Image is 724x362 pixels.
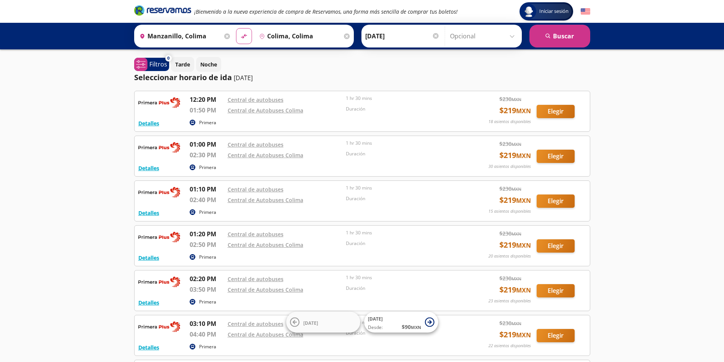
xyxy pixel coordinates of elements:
[138,119,159,127] button: Detalles
[167,55,170,62] span: 0
[134,5,191,18] a: Brand Logo
[228,275,284,283] a: Central de autobuses
[346,330,461,337] p: Duración
[512,276,521,281] small: MXN
[175,60,190,68] p: Tarde
[581,7,590,16] button: English
[346,195,461,202] p: Duración
[346,229,461,236] p: 1 hr 30 mins
[537,105,575,118] button: Elegir
[537,239,575,253] button: Elegir
[364,312,438,333] button: [DATE]Desde:$90MXN
[488,163,531,170] p: 30 asientos disponibles
[228,96,284,103] a: Central de autobuses
[537,194,575,208] button: Elegir
[199,164,216,171] p: Primera
[346,95,461,102] p: 1 hr 30 mins
[138,185,180,200] img: RESERVAMOS
[488,343,531,349] p: 22 asientos disponibles
[199,119,216,126] p: Primera
[190,319,224,328] p: 03:10 PM
[450,27,518,46] input: Opcional
[529,25,590,47] button: Buscar
[138,343,159,351] button: Detalles
[228,107,303,114] a: Central de Autobuses Colima
[138,229,180,245] img: RESERVAMOS
[138,140,180,155] img: RESERVAMOS
[134,58,169,71] button: 0Filtros
[499,329,531,340] span: $ 219
[512,321,521,326] small: MXN
[488,208,531,215] p: 15 asientos disponibles
[228,320,284,327] a: Central de autobuses
[149,60,167,69] p: Filtros
[196,57,221,72] button: Noche
[190,106,224,115] p: 01:50 PM
[488,253,531,259] p: 20 asientos disponibles
[537,284,575,297] button: Elegir
[138,164,159,172] button: Detalles
[228,331,303,338] a: Central de Autobuses Colima
[516,152,531,160] small: MXN
[488,119,531,125] p: 18 asientos disponibles
[516,241,531,250] small: MXN
[234,73,253,82] p: [DATE]
[512,141,521,147] small: MXN
[228,141,284,148] a: Central de autobuses
[138,95,180,110] img: RESERVAMOS
[537,329,575,342] button: Elegir
[516,331,531,339] small: MXN
[138,209,159,217] button: Detalles
[499,229,521,237] span: $ 230
[199,299,216,305] p: Primera
[499,239,531,251] span: $ 219
[346,185,461,191] p: 1 hr 30 mins
[537,150,575,163] button: Elegir
[499,319,521,327] span: $ 230
[190,240,224,249] p: 02:50 PM
[228,152,303,159] a: Central de Autobuses Colima
[536,8,572,15] span: Iniciar sesión
[134,5,191,16] i: Brand Logo
[499,95,521,103] span: $ 230
[190,274,224,283] p: 02:20 PM
[199,343,216,350] p: Primera
[488,298,531,304] p: 23 asientos disponibles
[190,185,224,194] p: 01:10 PM
[228,286,303,293] a: Central de Autobuses Colima
[499,284,531,296] span: $ 219
[228,241,303,248] a: Central de Autobuses Colima
[499,150,531,161] span: $ 219
[138,274,180,289] img: RESERVAMOS
[516,286,531,294] small: MXN
[194,8,458,15] em: ¡Bienvenido a la nueva experiencia de compra de Reservamos, una forma más sencilla de comprar tus...
[171,57,194,72] button: Tarde
[200,60,217,68] p: Noche
[190,285,224,294] p: 03:50 PM
[499,185,521,193] span: $ 230
[199,254,216,261] p: Primera
[190,330,224,339] p: 04:40 PM
[365,27,440,46] input: Elegir Fecha
[499,140,521,148] span: $ 230
[190,95,224,104] p: 12:20 PM
[368,316,383,322] span: [DATE]
[190,150,224,160] p: 02:30 PM
[138,319,180,334] img: RESERVAMOS
[499,105,531,116] span: $ 219
[346,240,461,247] p: Duración
[499,194,531,206] span: $ 219
[190,140,224,149] p: 01:00 PM
[512,186,521,192] small: MXN
[516,196,531,205] small: MXN
[346,106,461,112] p: Duración
[346,274,461,281] p: 1 hr 30 mins
[228,186,284,193] a: Central de autobuses
[411,324,421,330] small: MXN
[138,254,159,262] button: Detalles
[303,319,318,326] span: [DATE]
[134,72,232,83] p: Seleccionar horario de ida
[499,274,521,282] span: $ 230
[346,140,461,147] p: 1 hr 30 mins
[190,195,224,204] p: 02:40 PM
